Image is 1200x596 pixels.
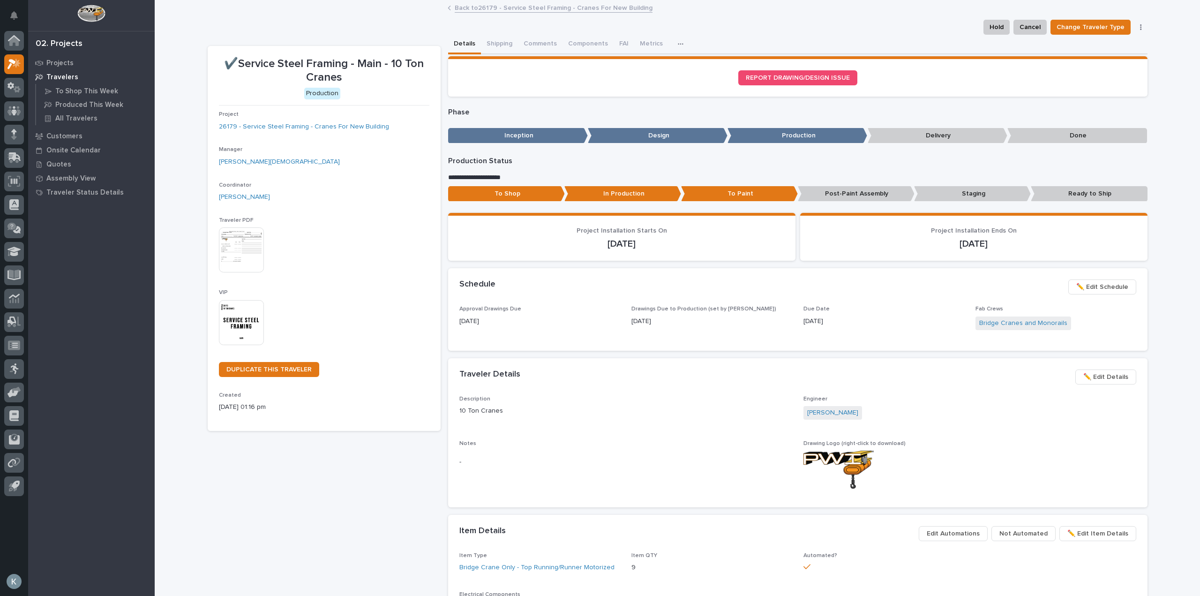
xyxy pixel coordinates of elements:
span: Due Date [803,306,830,312]
span: Project Installation Ends On [931,227,1017,234]
a: Onsite Calendar [28,143,155,157]
button: Components [562,35,614,54]
p: In Production [564,186,681,202]
p: Post-Paint Assembly [798,186,915,202]
a: Travelers [28,70,155,84]
p: 9 [631,563,792,573]
span: Drawing Logo (right-click to download) [803,441,906,446]
a: REPORT DRAWING/DESIGN ISSUE [738,70,857,85]
a: 26179 - Service Steel Framing - Cranes For New Building [219,122,389,132]
span: VIP [219,290,228,295]
button: Notifications [4,6,24,25]
a: [PERSON_NAME][DEMOGRAPHIC_DATA] [219,157,340,167]
p: [DATE] [803,317,964,326]
div: 02. Projects [36,39,82,49]
button: ✏️ Edit Schedule [1068,279,1136,294]
span: Manager [219,147,242,152]
div: Notifications [12,11,24,26]
p: 10 Ton Cranes [459,406,792,416]
p: Inception [448,128,588,143]
p: Delivery [868,128,1007,143]
span: Automated? [803,553,837,558]
p: [DATE] 01:16 pm [219,402,429,412]
a: Projects [28,56,155,70]
p: - [459,457,792,467]
p: Phase [448,108,1147,117]
p: Produced This Week [55,101,123,109]
p: [DATE] [459,317,620,326]
div: Production [304,88,340,99]
h2: Item Details [459,526,506,536]
span: ✏️ Edit Details [1083,371,1128,383]
span: Coordinator [219,182,251,188]
span: Project Installation Starts On [577,227,667,234]
p: To Paint [681,186,798,202]
span: Item Type [459,553,487,558]
button: Hold [983,20,1010,35]
a: To Shop This Week [36,84,155,98]
p: Assembly View [46,174,96,183]
button: Details [448,35,481,54]
img: 2x154aau2rmCBdVSCecNzaS3hlvuZdZSDVuIET4bN6s [803,451,874,489]
span: Change Traveler Type [1057,22,1125,33]
p: To Shop This Week [55,87,118,96]
a: All Travelers [36,112,155,125]
p: Production Status [448,157,1147,166]
p: Design [588,128,727,143]
span: Fab Crews [975,306,1003,312]
span: Created [219,392,241,398]
span: Description [459,396,490,402]
a: [PERSON_NAME] [807,408,858,418]
span: Drawings Due to Production (set by [PERSON_NAME]) [631,306,776,312]
button: Comments [518,35,562,54]
span: Not Automated [999,528,1048,539]
span: Notes [459,441,476,446]
p: Production [727,128,867,143]
p: Quotes [46,160,71,169]
p: Ready to Ship [1031,186,1147,202]
button: Cancel [1013,20,1047,35]
p: Traveler Status Details [46,189,124,197]
span: Traveler PDF [219,218,254,223]
span: ✏️ Edit Schedule [1076,281,1128,293]
button: Change Traveler Type [1050,20,1131,35]
button: FAI [614,35,634,54]
a: Quotes [28,157,155,171]
a: Bridge Crane Only - Top Running/Runner Motorized [459,563,615,573]
a: Assembly View [28,171,155,185]
button: ✏️ Edit Item Details [1059,526,1136,541]
span: REPORT DRAWING/DESIGN ISSUE [746,75,850,81]
button: users-avatar [4,572,24,591]
p: Staging [914,186,1031,202]
p: Travelers [46,73,78,82]
span: Approval Drawings Due [459,306,521,312]
a: Produced This Week [36,98,155,111]
a: Customers [28,129,155,143]
p: To Shop [448,186,565,202]
button: Metrics [634,35,668,54]
a: Back to26179 - Service Steel Framing - Cranes For New Building [455,2,652,13]
span: Hold [990,22,1004,33]
h2: Schedule [459,279,495,290]
span: DUPLICATE THIS TRAVELER [226,366,312,373]
p: [DATE] [459,238,784,249]
p: ✔️Service Steel Framing - Main - 10 Ton Cranes [219,57,429,84]
a: DUPLICATE THIS TRAVELER [219,362,319,377]
img: Workspace Logo [77,5,105,22]
span: Cancel [1020,22,1041,33]
a: Traveler Status Details [28,185,155,199]
span: Project [219,112,239,117]
p: Projects [46,59,74,68]
p: Customers [46,132,82,141]
button: Not Automated [991,526,1056,541]
button: ✏️ Edit Details [1075,370,1136,385]
p: All Travelers [55,114,97,123]
p: [DATE] [811,238,1136,249]
span: Engineer [803,396,827,402]
p: Onsite Calendar [46,146,101,155]
p: Done [1007,128,1147,143]
a: Bridge Cranes and Monorails [979,318,1067,328]
span: Item QTY [631,553,657,558]
a: [PERSON_NAME] [219,192,270,202]
p: [DATE] [631,317,792,326]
